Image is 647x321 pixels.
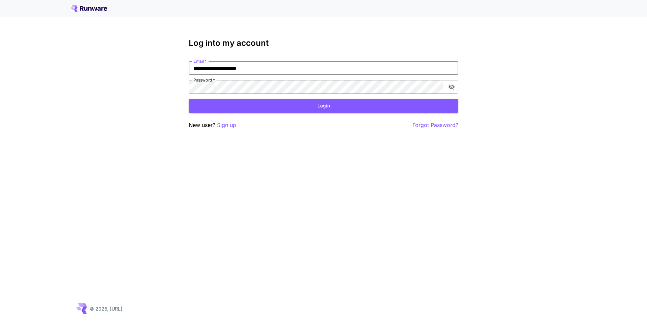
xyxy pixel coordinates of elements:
button: Sign up [217,121,236,129]
button: toggle password visibility [445,81,458,93]
h3: Log into my account [189,38,458,48]
p: New user? [189,121,236,129]
label: Email [193,58,207,64]
p: © 2025, [URL] [90,305,122,312]
label: Password [193,77,215,83]
button: Login [189,99,458,113]
button: Forgot Password? [412,121,458,129]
